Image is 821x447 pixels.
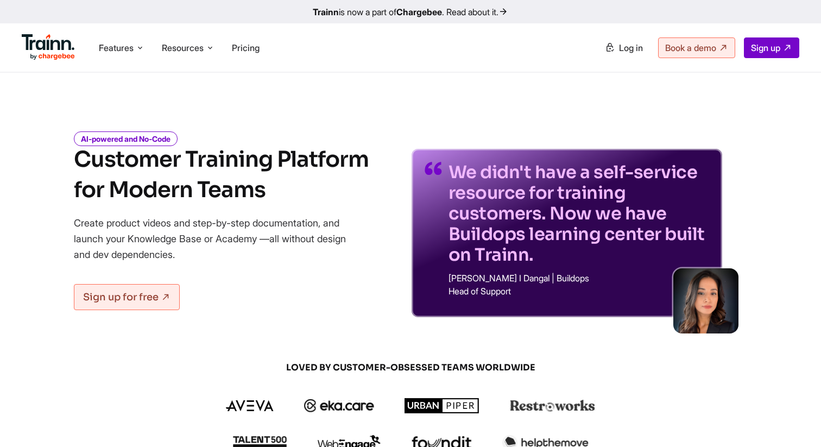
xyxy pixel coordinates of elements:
[226,400,274,411] img: aveva logo
[74,131,178,146] i: AI-powered and No-Code
[396,7,442,17] b: Chargebee
[405,398,479,413] img: urbanpiper logo
[658,37,735,58] a: Book a demo
[449,162,709,265] p: We didn't have a self-service resource for training customers. Now we have Buildops learning cent...
[304,399,375,412] img: ekacare logo
[74,284,180,310] a: Sign up for free
[74,144,369,205] h1: Customer Training Platform for Modern Teams
[619,42,643,53] span: Log in
[22,34,75,60] img: Trainn Logo
[232,42,260,53] a: Pricing
[449,274,709,282] p: [PERSON_NAME] I Dangal | Buildops
[510,400,595,412] img: restroworks logo
[673,268,738,333] img: sabina-buildops.d2e8138.png
[150,362,671,374] span: LOVED BY CUSTOMER-OBSESSED TEAMS WORLDWIDE
[162,42,204,54] span: Resources
[598,38,649,58] a: Log in
[313,7,339,17] b: Trainn
[744,37,799,58] a: Sign up
[665,42,716,53] span: Book a demo
[449,287,709,295] p: Head of Support
[751,42,780,53] span: Sign up
[74,215,362,262] p: Create product videos and step-by-step documentation, and launch your Knowledge Base or Academy —...
[425,162,442,175] img: quotes-purple.41a7099.svg
[99,42,134,54] span: Features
